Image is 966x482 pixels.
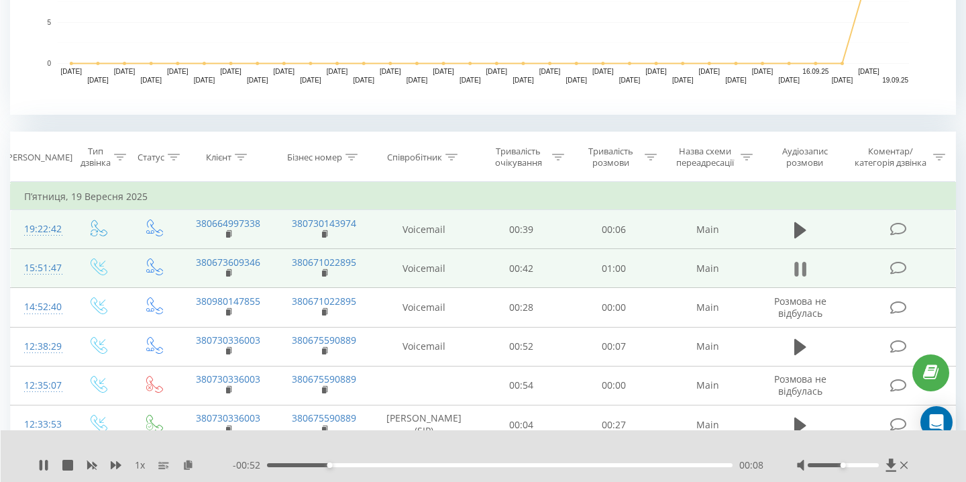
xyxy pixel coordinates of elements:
text: [DATE] [353,77,374,84]
td: Voicemail [372,327,476,366]
span: Розмова не відбулась [774,295,826,320]
td: 00:28 [476,288,568,327]
td: 00:00 [568,366,660,405]
a: 380671022895 [292,295,356,307]
text: [DATE] [433,68,454,75]
text: [DATE] [460,77,481,84]
a: 380675590889 [292,412,356,424]
td: [PERSON_NAME] (SIP) [372,405,476,444]
text: 19.09.25 [882,77,908,84]
td: 01:00 [568,249,660,288]
a: 380664997338 [196,217,260,230]
text: [DATE] [539,68,561,75]
div: Accessibility label [841,463,846,468]
text: [DATE] [725,77,747,84]
td: 00:04 [476,405,568,444]
text: 16.09.25 [802,68,828,75]
text: [DATE] [619,77,641,84]
text: [DATE] [592,68,614,75]
text: [DATE] [778,77,800,84]
td: Main [660,249,756,288]
div: Співробітник [387,152,442,163]
div: Клієнт [206,152,231,163]
text: [DATE] [327,68,348,75]
text: [DATE] [858,68,879,75]
div: Accessibility label [327,463,333,468]
div: 15:51:47 [24,255,56,281]
text: [DATE] [672,77,694,84]
div: 12:38:29 [24,334,56,360]
div: Тип дзвінка [80,146,111,168]
span: 1 x [135,459,145,472]
div: [PERSON_NAME] [5,152,72,163]
a: 380673609346 [196,256,260,269]
td: Main [660,366,756,405]
text: [DATE] [274,68,295,75]
td: Voicemail [372,210,476,249]
text: [DATE] [513,77,534,84]
a: 380980147855 [196,295,260,307]
text: [DATE] [300,77,321,84]
text: [DATE] [194,77,215,84]
td: 00:39 [476,210,568,249]
span: Розмова не відбулась [774,373,826,397]
td: П’ятниця, 19 Вересня 2025 [11,183,956,210]
text: [DATE] [167,68,189,75]
a: 380675590889 [292,334,356,346]
div: 12:33:53 [24,412,56,438]
div: Тривалість очікування [488,146,549,168]
td: Voicemail [372,288,476,327]
div: Аудіозапис розмови [768,146,841,168]
text: [DATE] [699,68,720,75]
a: 380671022895 [292,256,356,269]
td: 00:27 [568,405,660,444]
div: Статус [138,152,164,163]
text: [DATE] [645,68,667,75]
td: Main [660,327,756,366]
a: 380730336003 [196,334,260,346]
div: 14:52:40 [24,294,56,320]
td: 00:52 [476,327,568,366]
td: 00:54 [476,366,568,405]
text: 0 [47,60,51,67]
text: 5 [47,19,51,26]
div: 12:35:07 [24,373,56,399]
a: 380730336003 [196,412,260,424]
text: [DATE] [566,77,587,84]
td: 00:06 [568,210,660,249]
text: [DATE] [832,77,853,84]
div: Open Intercom Messenger [920,406,953,438]
a: 380730143974 [292,217,356,230]
text: [DATE] [407,77,428,84]
div: 19:22:42 [24,216,56,242]
td: Voicemail [372,249,476,288]
text: [DATE] [87,77,109,84]
div: Тривалість розмови [580,146,641,168]
text: [DATE] [247,77,268,84]
span: - 00:52 [233,459,267,472]
text: [DATE] [380,68,401,75]
a: 380730336003 [196,373,260,385]
td: 00:07 [568,327,660,366]
text: [DATE] [140,77,162,84]
text: [DATE] [220,68,241,75]
td: Main [660,210,756,249]
div: Коментар/категорія дзвінка [851,146,930,168]
text: [DATE] [114,68,136,75]
span: 00:08 [739,459,763,472]
td: Main [660,288,756,327]
a: 380675590889 [292,373,356,385]
text: [DATE] [61,68,83,75]
td: 00:42 [476,249,568,288]
div: Бізнес номер [287,152,342,163]
td: Main [660,405,756,444]
div: Назва схеми переадресації [672,146,737,168]
text: [DATE] [752,68,773,75]
text: [DATE] [486,68,508,75]
td: 00:00 [568,288,660,327]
